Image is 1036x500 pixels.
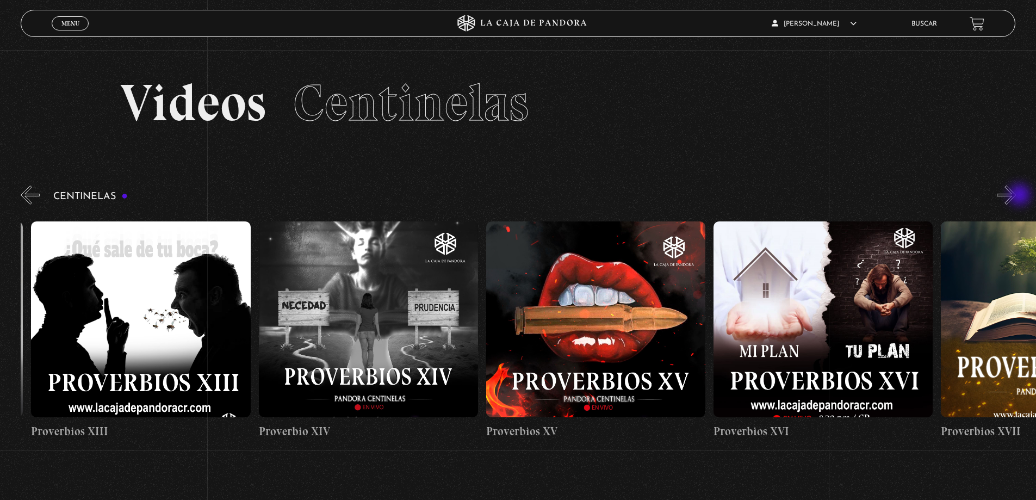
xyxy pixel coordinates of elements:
[486,423,705,440] h4: Proverbios XV
[293,72,529,134] span: Centinelas
[911,21,937,27] a: Buscar
[53,192,128,202] h3: Centinelas
[772,21,857,27] span: [PERSON_NAME]
[120,77,916,129] h2: Videos
[970,16,984,31] a: View your shopping cart
[259,423,478,440] h4: Proverbio XIV
[31,423,250,440] h4: Proverbios XIII
[61,20,79,27] span: Menu
[21,186,40,205] button: Previous
[714,423,933,440] h4: Proverbios XVI
[31,213,250,448] a: Proverbios XIII
[259,213,478,448] a: Proverbio XIV
[58,29,83,37] span: Cerrar
[714,213,933,448] a: Proverbios XVI
[486,213,705,448] a: Proverbios XV
[997,186,1016,205] button: Next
